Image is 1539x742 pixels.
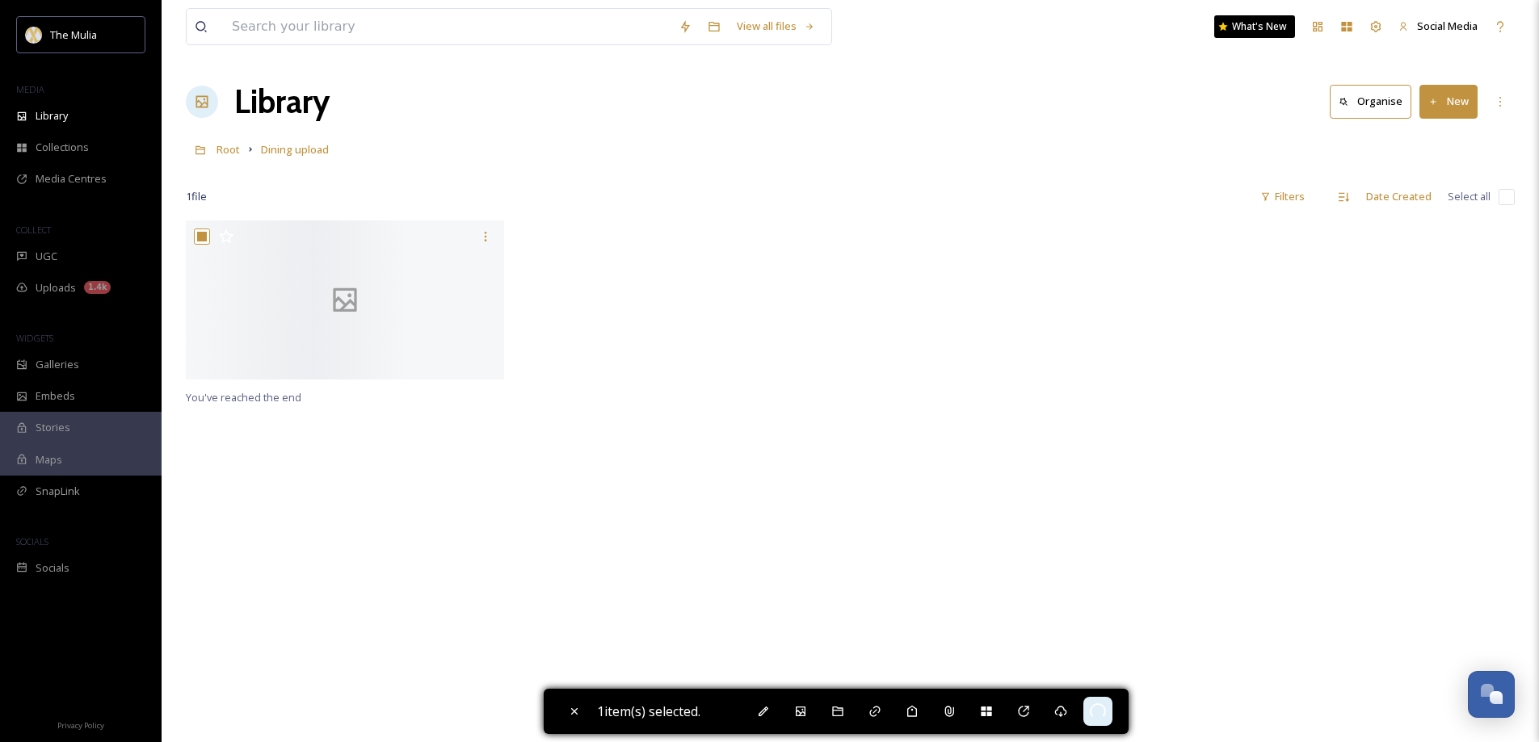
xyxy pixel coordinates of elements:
a: What's New [1214,15,1295,38]
span: 1 file [186,189,207,204]
a: Organise [1330,85,1419,118]
a: View all files [729,10,823,42]
span: Root [217,142,240,157]
span: MEDIA [16,83,44,95]
span: Embeds [36,388,75,404]
span: Collections [36,140,89,155]
div: Filters [1252,181,1313,212]
a: Library [234,78,330,126]
span: SnapLink [36,484,80,499]
span: Select all [1448,189,1491,204]
img: mulia_logo.png [26,27,42,43]
span: Media Centres [36,171,107,187]
span: WIDGETS [16,332,53,344]
button: Organise [1330,85,1411,118]
span: Uploads [36,280,76,296]
a: Social Media [1390,10,1486,42]
span: Maps [36,452,62,467]
span: UGC [36,249,57,264]
span: SOCIALS [16,535,48,547]
a: Privacy Policy [57,715,104,734]
span: Library [36,108,68,124]
span: 1 item(s) selected. [597,702,700,720]
span: Socials [36,560,69,576]
span: You've reached the end [186,390,301,405]
a: Root [217,140,240,159]
button: Open Chat [1468,671,1515,718]
span: Galleries [36,357,79,372]
span: Stories [36,420,70,435]
span: Social Media [1417,19,1478,33]
input: Search your library [224,9,671,44]
a: Dining upload [261,140,329,159]
span: Privacy Policy [57,720,104,731]
div: 1.4k [84,281,111,294]
span: The Mulia [50,27,97,42]
div: Date Created [1358,181,1440,212]
span: Dining upload [261,142,329,157]
button: New [1419,85,1478,118]
span: COLLECT [16,224,51,236]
